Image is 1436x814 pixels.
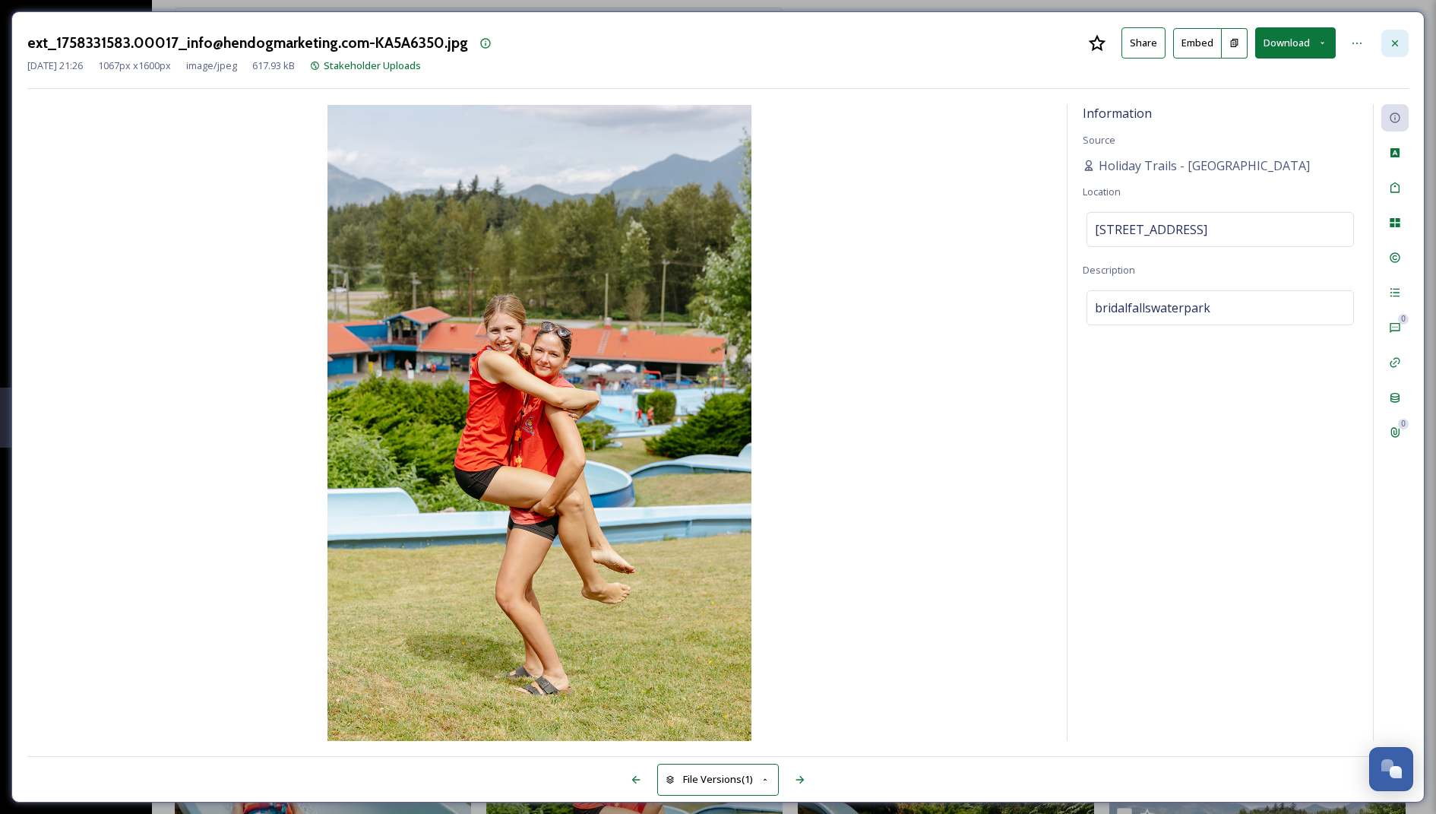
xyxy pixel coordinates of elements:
[27,59,83,73] span: [DATE] 21:26
[1083,105,1152,122] span: Information
[657,764,779,795] button: File Versions(1)
[1099,157,1310,175] span: Holiday Trails - [GEOGRAPHIC_DATA]
[27,32,468,54] h3: ext_1758331583.00017_info@hendogmarketing.com-KA5A6350.jpg
[1083,133,1115,147] span: Source
[1369,747,1413,791] button: Open Chat
[252,59,295,73] span: 617.93 kB
[1095,220,1207,239] span: [STREET_ADDRESS]
[1095,299,1210,317] span: bridalfallswaterpark
[98,59,171,73] span: 1067 px x 1600 px
[1083,185,1121,198] span: Location
[324,59,421,72] span: Stakeholder Uploads
[27,105,1052,741] img: info%40hendogmarketing.com-KA5A6350.jpg
[1173,28,1222,59] button: Embed
[1083,263,1135,277] span: Description
[186,59,237,73] span: image/jpeg
[1121,27,1166,59] button: Share
[1398,314,1409,325] div: 0
[1255,27,1336,59] button: Download
[1398,419,1409,429] div: 0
